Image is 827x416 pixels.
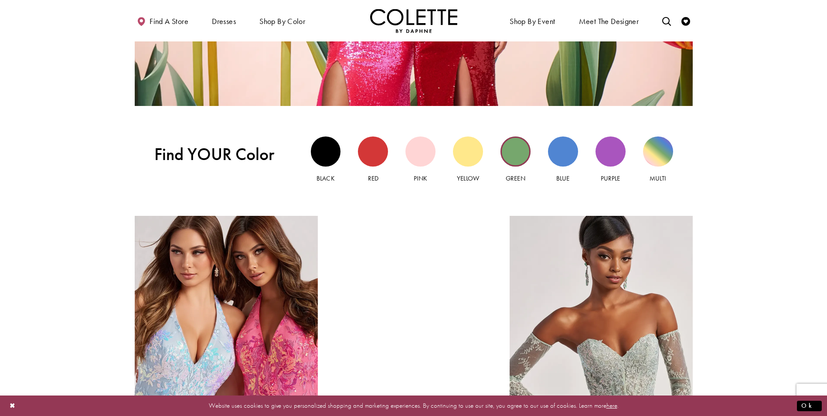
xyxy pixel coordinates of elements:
a: Toggle search [660,9,673,33]
a: Find a store [135,9,191,33]
span: Dresses [210,9,238,33]
span: Black [317,174,334,183]
a: Blue view Blue [548,136,578,183]
span: Shop by color [259,17,305,26]
div: Blue view [548,136,578,167]
span: Pink [414,174,427,183]
div: Green view [500,136,531,167]
span: Purple [601,174,620,183]
a: Yellow view Yellow [453,136,483,183]
div: Purple view [596,136,626,167]
div: Red view [358,136,388,167]
span: Meet the designer [579,17,639,26]
span: Shop By Event [507,9,557,33]
span: Yellow [457,174,479,183]
div: Multi view [643,136,673,167]
div: Black view [311,136,341,167]
a: Meet the designer [577,9,641,33]
a: Purple view Purple [596,136,626,183]
a: Red view Red [358,136,388,183]
a: Black view Black [311,136,341,183]
span: Red [368,174,378,183]
span: Multi [650,174,666,183]
button: Close Dialog [5,398,20,413]
button: Submit Dialog [797,400,822,411]
div: Yellow view [453,136,483,167]
a: here [606,401,617,410]
a: Pink view Pink [405,136,436,183]
span: Blue [556,174,569,183]
span: Green [506,174,525,183]
span: Dresses [212,17,236,26]
span: Find a store [150,17,188,26]
span: Shop by color [257,9,307,33]
a: Green view Green [500,136,531,183]
a: Multi view Multi [643,136,673,183]
a: Visit Home Page [370,9,457,33]
span: Find YOUR Color [154,144,291,164]
div: Pink view [405,136,436,167]
span: Shop By Event [510,17,555,26]
a: Check Wishlist [679,9,692,33]
img: Colette by Daphne [370,9,457,33]
p: Website uses cookies to give you personalized shopping and marketing experiences. By continuing t... [63,400,764,412]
